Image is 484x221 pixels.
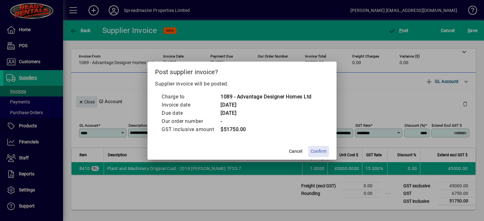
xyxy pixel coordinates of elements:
[147,62,337,80] h2: Post supplier invoice?
[161,93,220,101] td: Charge to
[285,146,306,157] button: Cancel
[161,117,220,125] td: Our order number
[289,148,302,155] span: Cancel
[161,101,220,109] td: Invoice date
[161,125,220,134] td: GST inclusive amount
[220,109,312,117] td: [DATE]
[308,146,329,157] button: Confirm
[161,109,220,117] td: Due date
[311,148,326,155] span: Confirm
[220,125,312,134] td: $51750.00
[220,117,312,125] td: -
[155,80,329,88] p: Supplier invoice will be posted.
[220,101,312,109] td: [DATE]
[220,93,312,101] td: 1089 - Advantage Designer Homes Ltd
